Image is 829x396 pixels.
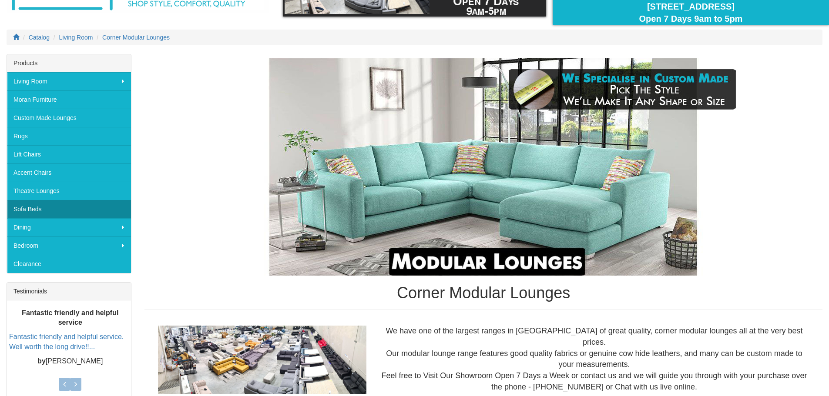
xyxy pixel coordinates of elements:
a: Fantastic friendly and helpful service. Well worth the long drive!!... [9,333,124,350]
a: Custom Made Lounges [7,109,131,127]
b: Fantastic friendly and helpful service [22,309,118,326]
div: Testimonials [7,283,131,300]
a: Sofa Beds [7,200,131,218]
a: Living Room [59,34,93,41]
a: Bedroom [7,236,131,255]
a: Corner Modular Lounges [102,34,170,41]
a: Accent Chairs [7,163,131,182]
a: Theatre Lounges [7,182,131,200]
div: Products [7,54,131,72]
a: Dining [7,218,131,236]
b: by [37,357,46,365]
a: Clearance [7,255,131,273]
a: Living Room [7,72,131,90]
a: Rugs [7,127,131,145]
p: [PERSON_NAME] [9,356,131,366]
div: We have one of the largest ranges in [GEOGRAPHIC_DATA] of great quality, corner modular lounges a... [373,326,816,393]
a: Lift Chairs [7,145,131,163]
h1: Corner Modular Lounges [144,284,822,302]
img: Showroom [158,326,366,393]
img: Corner Modular Lounges [222,58,745,276]
a: Catalog [29,34,50,41]
a: Moran Furniture [7,90,131,109]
